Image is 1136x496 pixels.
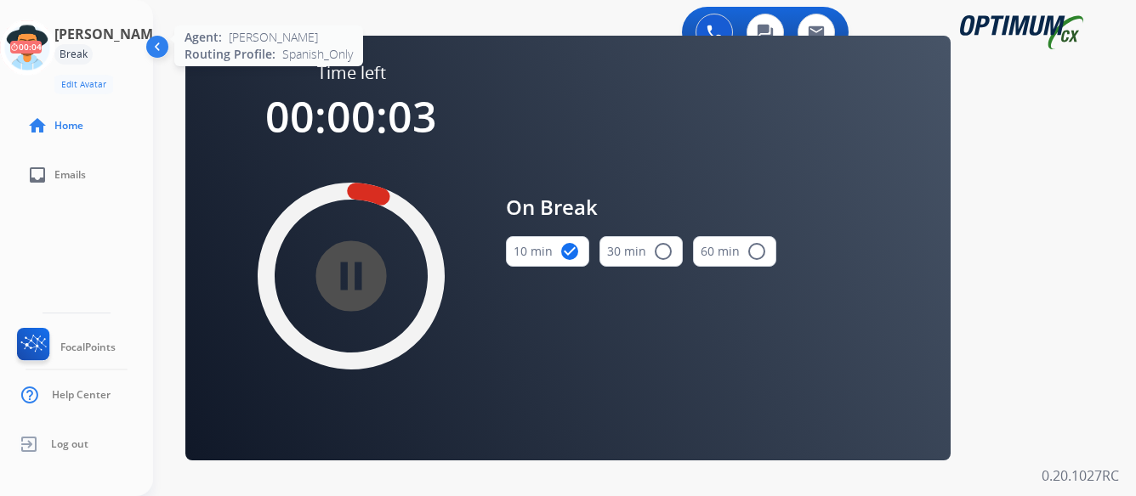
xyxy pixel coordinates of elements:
[599,236,683,267] button: 30 min
[54,119,83,132] span: Home
[14,328,116,367] a: FocalPoints
[1042,465,1119,486] p: 0.20.1027RC
[54,168,86,182] span: Emails
[51,437,88,451] span: Log out
[185,29,222,46] span: Agent:
[54,44,93,65] div: Break
[559,241,580,262] mat-icon: check_circle
[282,46,353,63] span: Spanish_Only
[27,116,48,136] mat-icon: home
[229,29,318,46] span: [PERSON_NAME]
[747,241,767,262] mat-icon: radio_button_unchecked
[506,236,589,267] button: 10 min
[265,87,437,145] span: 00:00:03
[52,388,111,402] span: Help Center
[185,46,275,63] span: Routing Profile:
[653,241,673,262] mat-icon: radio_button_unchecked
[693,236,776,267] button: 60 min
[506,192,776,223] span: On Break
[27,165,48,185] mat-icon: inbox
[341,266,361,286] mat-icon: pause_circle_filled
[54,75,113,94] button: Edit Avatar
[317,61,386,85] span: Time left
[54,24,165,44] h3: [PERSON_NAME]
[60,341,116,354] span: FocalPoints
